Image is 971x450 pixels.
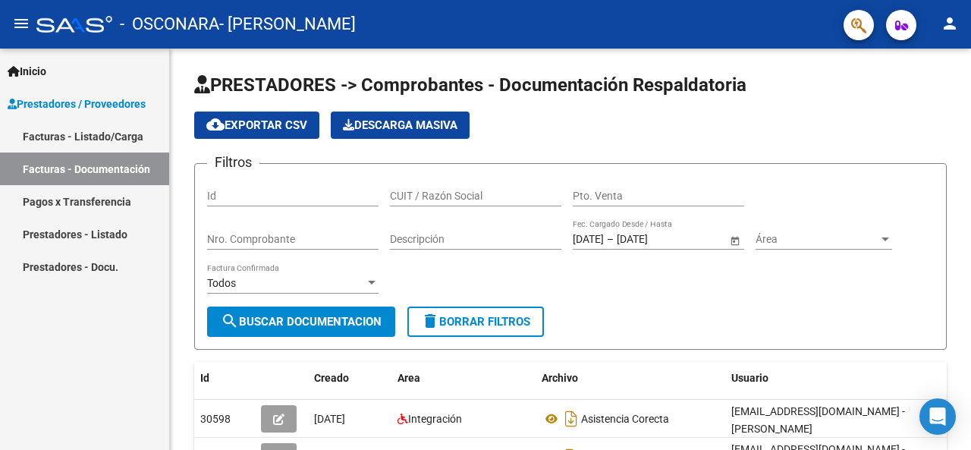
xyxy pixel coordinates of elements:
input: Fecha fin [617,233,691,246]
span: Descarga Masiva [343,118,457,132]
span: Archivo [542,372,578,384]
span: - [PERSON_NAME] [219,8,356,41]
span: - OSCONARA [120,8,219,41]
span: Asistencia Corecta [581,413,669,425]
span: [EMAIL_ADDRESS][DOMAIN_NAME] - [PERSON_NAME] [731,405,905,435]
mat-icon: person [941,14,959,33]
datatable-header-cell: Area [391,362,536,395]
span: Area [398,372,420,384]
mat-icon: cloud_download [206,115,225,134]
span: Todos [207,277,236,289]
button: Exportar CSV [194,112,319,139]
datatable-header-cell: Creado [308,362,391,395]
span: – [607,233,614,246]
mat-icon: delete [421,312,439,330]
button: Open calendar [727,232,743,248]
span: Borrar Filtros [421,315,530,329]
span: Id [200,372,209,384]
span: Buscar Documentacion [221,315,382,329]
span: Inicio [8,63,46,80]
datatable-header-cell: Archivo [536,362,725,395]
span: Área [756,233,878,246]
app-download-masive: Descarga masiva de comprobantes (adjuntos) [331,112,470,139]
span: [DATE] [314,413,345,425]
button: Buscar Documentacion [207,307,395,337]
div: Open Intercom Messenger [919,398,956,435]
button: Borrar Filtros [407,307,544,337]
mat-icon: search [221,312,239,330]
i: Descargar documento [561,407,581,431]
datatable-header-cell: Usuario [725,362,953,395]
span: Exportar CSV [206,118,307,132]
mat-icon: menu [12,14,30,33]
span: Prestadores / Proveedores [8,96,146,112]
span: Integración [408,413,462,425]
input: Fecha inicio [573,233,604,246]
h3: Filtros [207,152,259,173]
span: PRESTADORES -> Comprobantes - Documentación Respaldatoria [194,74,746,96]
button: Descarga Masiva [331,112,470,139]
datatable-header-cell: Id [194,362,255,395]
span: Creado [314,372,349,384]
span: Usuario [731,372,768,384]
span: 30598 [200,413,231,425]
